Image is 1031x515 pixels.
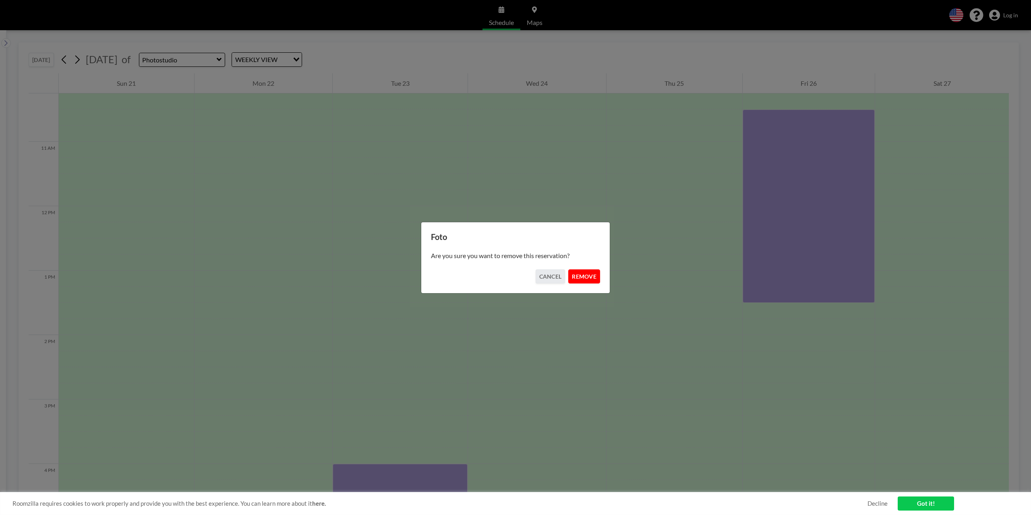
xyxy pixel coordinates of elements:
p: Are you sure you want to remove this reservation? [431,252,600,260]
span: Roomzilla requires cookies to work properly and provide you with the best experience. You can lea... [12,500,867,507]
button: REMOVE [568,269,600,283]
a: Got it! [898,496,954,511]
h3: Foto [431,232,600,242]
button: CANCEL [536,269,565,283]
a: Decline [867,500,888,507]
a: here. [312,500,326,507]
